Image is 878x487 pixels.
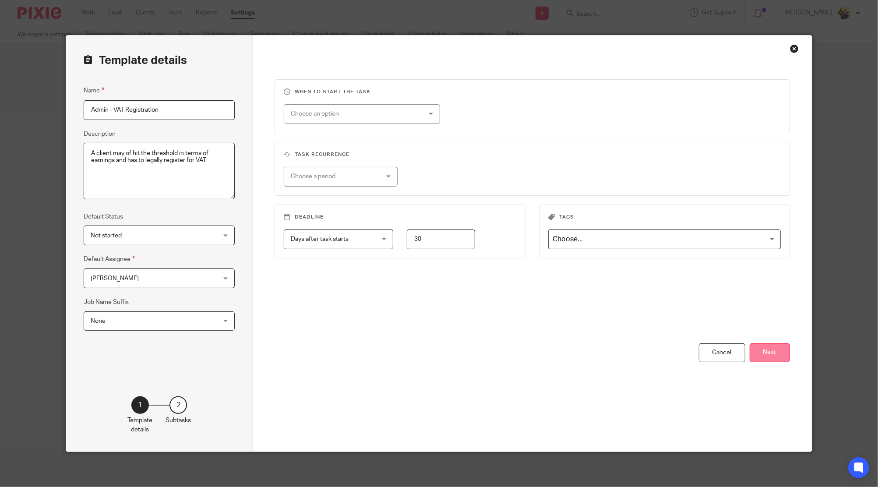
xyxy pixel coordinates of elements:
[91,318,106,324] span: None
[91,233,122,239] span: Not started
[548,214,781,221] h3: Tags
[84,212,123,221] label: Default Status
[169,396,187,414] div: 2
[84,143,235,200] textarea: A client may of hit the threshold in terms of earnings and has to legally register for VAT
[291,105,410,123] div: Choose an option
[131,396,149,414] div: 1
[127,416,152,434] p: Template details
[550,232,776,247] input: Search for option
[84,254,135,264] label: Default Assignee
[284,214,516,221] h3: Deadline
[84,53,187,68] h2: Template details
[790,44,799,53] div: Close this dialog window
[84,298,129,307] label: Job Name Suffix
[91,275,139,282] span: [PERSON_NAME]
[284,88,781,95] h3: When to start the task
[166,416,191,425] p: Subtasks
[699,343,745,362] div: Cancel
[84,85,104,95] label: Name
[291,167,376,186] div: Choose a period
[750,343,790,362] button: Next
[284,151,781,158] h3: Task recurrence
[84,130,116,138] label: Description
[291,236,349,242] span: Days after task starts
[548,229,781,249] div: Search for option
